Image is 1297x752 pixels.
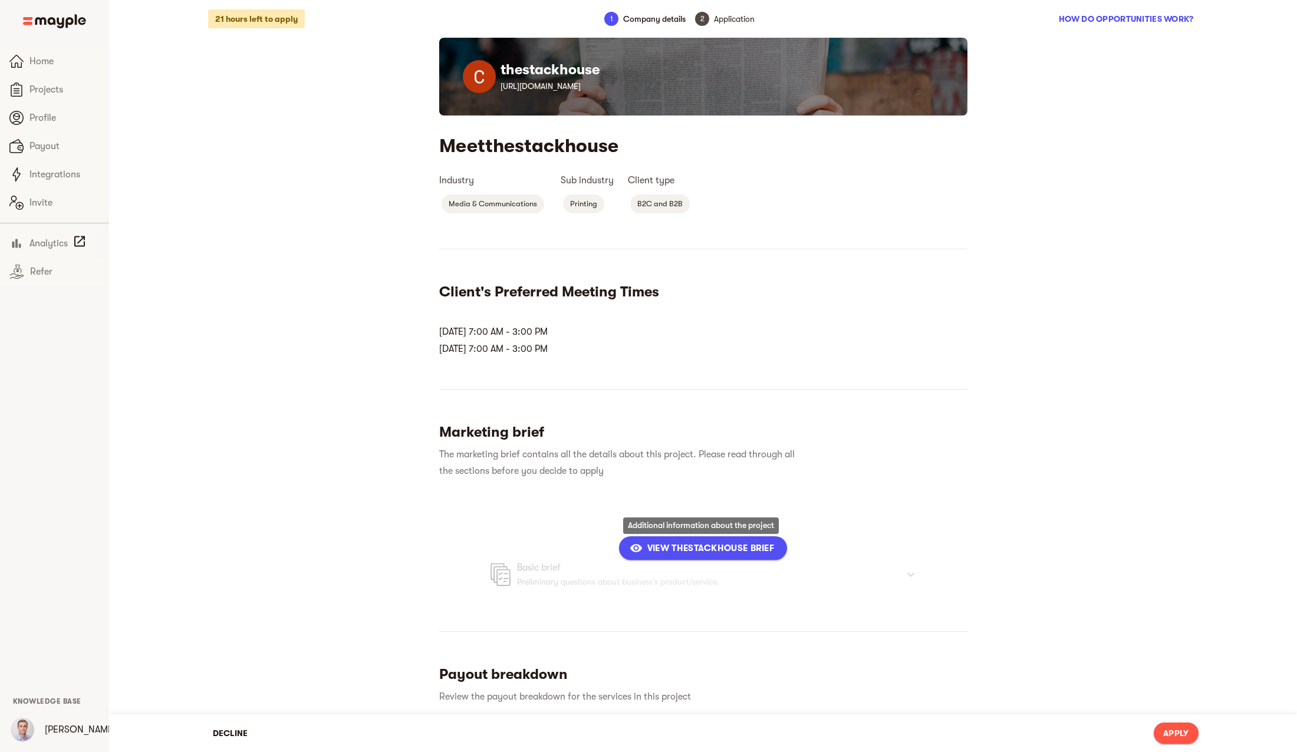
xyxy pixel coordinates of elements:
[439,134,967,158] h4: Meet thestackhouse
[23,14,86,28] img: Main logo
[439,665,967,684] h5: Payout breakdown
[700,15,704,23] text: 2
[630,197,690,211] span: B2C and B2B
[45,723,116,737] p: [PERSON_NAME]
[501,60,944,79] h5: thestackhouse
[1163,726,1189,740] span: Apply
[1054,8,1198,29] button: How do opportunities work?
[13,697,81,705] span: Knowledge Base
[29,236,68,250] span: Analytics
[439,342,967,356] p: [DATE] 7:00 AM - 3:00 PM
[439,446,798,479] h6: The marketing brief contains all the details about this project. Please read through all the sect...
[463,60,496,93] img: KdAqEMBdR5KHNaKGav9n
[29,196,100,210] span: Invite
[439,325,967,339] p: [DATE] 7:00 AM - 3:00 PM
[1154,723,1198,744] button: Apply
[213,726,248,740] span: Decline
[632,541,774,555] span: View thestackhouse Brief
[714,12,755,26] span: Application
[29,111,100,125] span: Profile
[439,688,798,705] h6: Review the payout breakdown for the services in this project
[561,172,614,189] h6: Sub industry
[29,54,100,68] span: Home
[439,423,967,441] h5: Marketing brief
[442,197,544,211] span: Media & Communications
[439,282,967,301] h5: Client's Preferred Meeting Times
[29,167,100,182] span: Integrations
[30,265,100,279] span: Refer
[1059,12,1193,26] span: How do opportunities work?
[501,81,581,91] a: [URL][DOMAIN_NAME]
[29,139,100,153] span: Payout
[29,83,100,97] span: Projects
[4,711,41,748] button: User Menu
[563,197,604,211] span: Printing
[11,718,34,741] img: VWnRcob1Qle8gtcVDyoO
[619,536,787,560] button: View thestackhouse Brief
[13,696,81,705] a: Knowledge Base
[628,172,692,189] h6: Client type
[623,12,686,26] span: Company details
[439,172,547,189] h6: Industry
[208,9,305,28] p: 21 hours left to apply
[610,15,613,23] text: 1
[208,723,253,744] button: Decline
